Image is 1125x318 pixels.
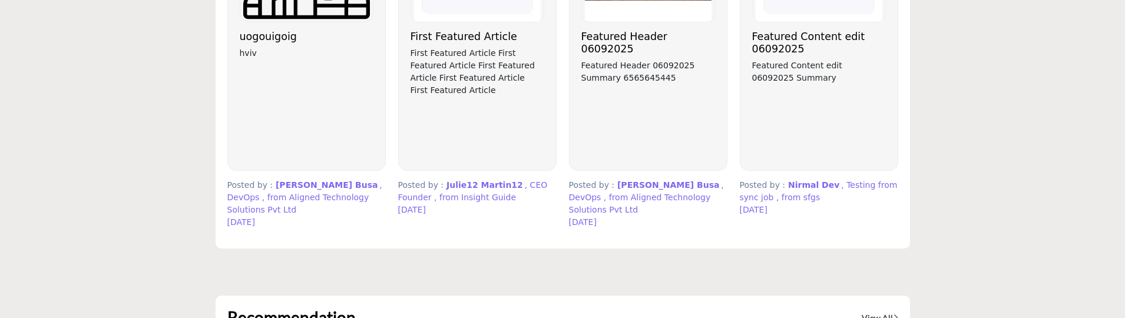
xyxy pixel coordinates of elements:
span: busa [697,180,719,190]
p: Featured Header 06092025 Summary 6565645445 [581,59,715,84]
p: Posted by : [569,179,727,216]
h3: Featured Content edit 06092025 [752,31,886,55]
h3: uogouigoig [240,31,373,43]
span: busa [355,180,378,190]
span: [PERSON_NAME] [617,180,694,190]
p: hviv [240,47,373,59]
p: Posted by : [227,179,386,216]
p: Featured Content edit 06092025 Summary [752,59,886,84]
p: Posted by : [740,179,898,204]
span: Nirmal [788,180,819,190]
span: , from Insight Guide [434,193,516,202]
span: [DATE] [227,217,255,227]
span: Martin12 [481,180,523,190]
p: First Featured Article First Featured Article First Featured Article First Featured Article First... [411,47,544,97]
span: , from Aligned Technology Solutions Pvt Ltd [569,193,711,214]
span: [PERSON_NAME] [276,180,352,190]
span: , from sfgs [776,193,820,202]
span: Julie12 [446,180,478,190]
h3: First Featured Article [411,31,544,43]
p: Posted by : [398,179,557,204]
span: [DATE] [569,217,597,227]
span: [DATE] [398,205,426,214]
span: [DATE] [740,205,767,214]
span: Dev [822,180,839,190]
span: , from Aligned Technology Solutions Pvt Ltd [227,193,369,214]
h3: Featured Header 06092025 [581,31,715,55]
